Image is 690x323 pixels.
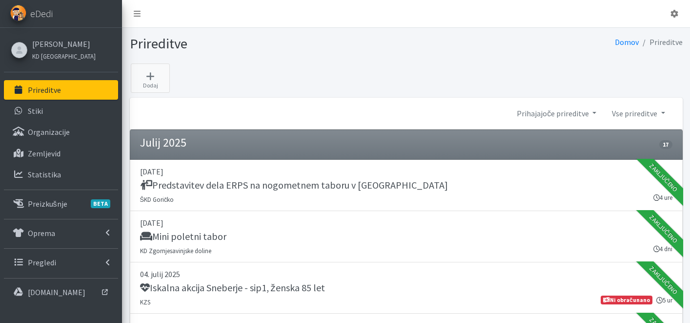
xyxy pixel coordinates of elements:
p: Pregledi [28,258,56,267]
span: Ni obračunano [601,296,652,304]
span: eDedi [30,6,53,21]
small: KD [GEOGRAPHIC_DATA] [32,52,96,60]
p: [DATE] [140,217,672,229]
a: [DOMAIN_NAME] [4,282,118,302]
a: Domov [615,37,639,47]
a: [DATE] Predstavitev dela ERPS na nogometnem taboru v [GEOGRAPHIC_DATA] ŠKD Goričko 4 ure Zaključeno [130,160,683,211]
p: Statistika [28,170,61,179]
p: Stiki [28,106,43,116]
a: PreizkušnjeBETA [4,194,118,214]
span: 17 [659,140,672,149]
a: Prireditve [4,80,118,100]
a: [DATE] Mini poletni tabor KD Zgornjesavinjske doline 4 dni Zaključeno [130,211,683,262]
a: Organizacije [4,122,118,142]
a: Oprema [4,223,118,243]
p: [DATE] [140,166,672,177]
h5: Mini poletni tabor [140,231,226,242]
p: Prireditve [28,85,61,95]
a: [PERSON_NAME] [32,38,96,50]
p: Zemljevid [28,149,61,158]
img: eDedi [10,5,26,21]
small: ŠKD Goričko [140,195,174,203]
h5: Predstavitev dela ERPS na nogometnem taboru v [GEOGRAPHIC_DATA] [140,179,448,191]
a: Pregledi [4,253,118,272]
h5: Iskalna akcija Sneberje - sip1, ženska 85 let [140,282,325,294]
a: Zemljevid [4,144,118,163]
li: Prireditve [639,35,683,49]
p: Organizacije [28,127,70,137]
p: Oprema [28,228,55,238]
h4: Julij 2025 [140,136,186,150]
a: 04. julij 2025 Iskalna akcija Sneberje - sip1, ženska 85 let KZS 5 ur Ni obračunano Zaključeno [130,262,683,314]
small: KZS [140,298,150,306]
p: [DOMAIN_NAME] [28,287,85,297]
h1: Prireditve [130,35,403,52]
a: Prihajajoče prireditve [509,104,604,123]
a: Vse prireditve [604,104,672,123]
a: Statistika [4,165,118,184]
p: 04. julij 2025 [140,268,672,280]
span: BETA [91,199,110,208]
a: Stiki [4,101,118,121]
a: Dodaj [131,64,170,93]
p: Preizkušnje [28,199,67,209]
a: KD [GEOGRAPHIC_DATA] [32,50,96,62]
small: KD Zgornjesavinjske doline [140,247,211,255]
